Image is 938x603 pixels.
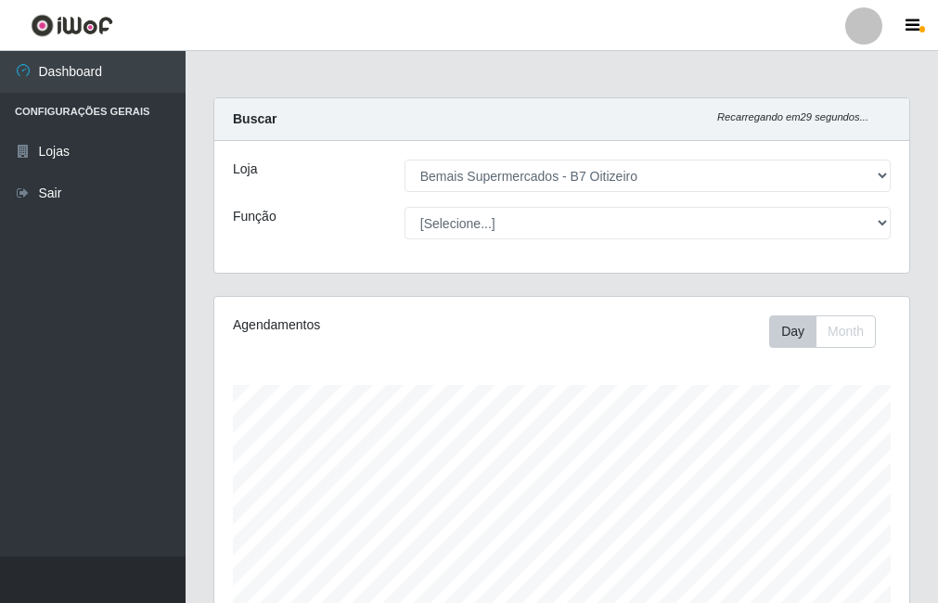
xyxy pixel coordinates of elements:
[717,111,868,122] i: Recarregando em 29 segundos...
[769,315,876,348] div: First group
[769,315,891,348] div: Toolbar with button groups
[233,160,257,179] label: Loja
[816,315,876,348] button: Month
[233,207,276,226] label: Função
[233,111,276,126] strong: Buscar
[31,14,113,37] img: CoreUI Logo
[233,315,491,335] div: Agendamentos
[769,315,816,348] button: Day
